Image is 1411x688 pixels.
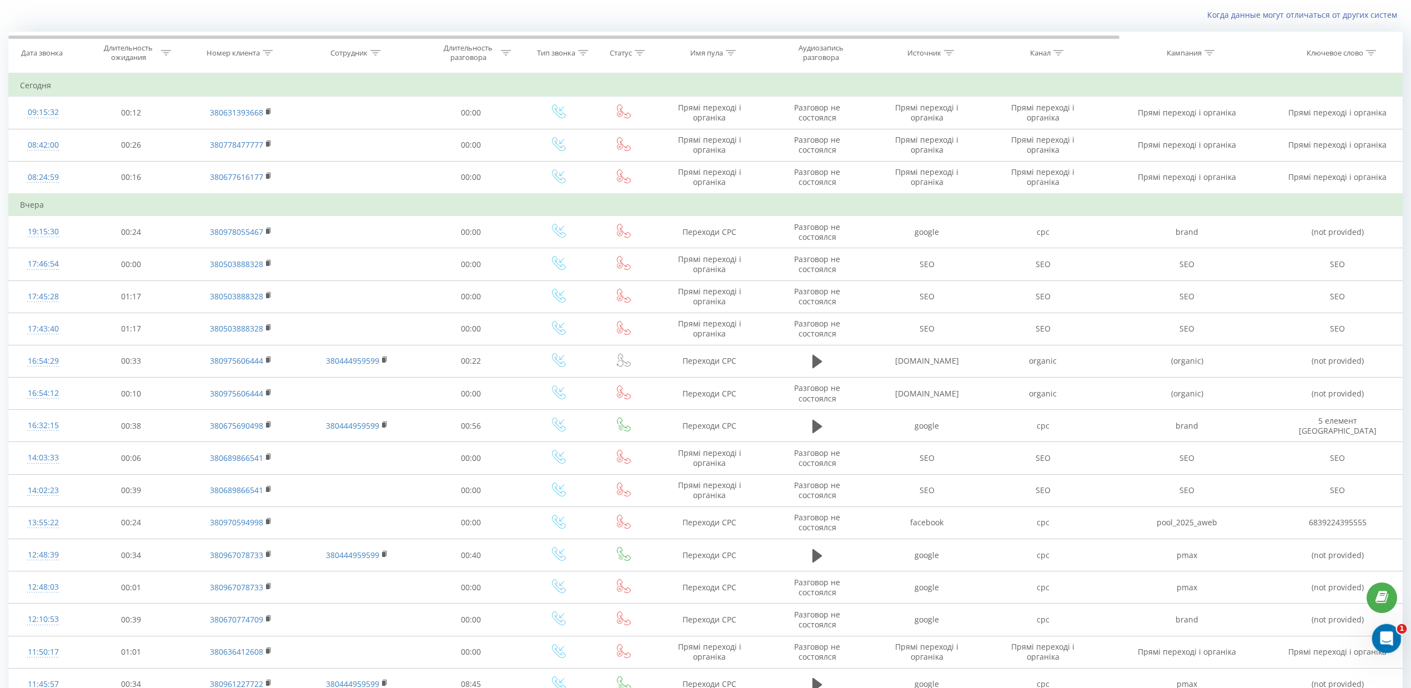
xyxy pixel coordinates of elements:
[1372,624,1402,654] iframe: Intercom live chat
[794,222,840,242] span: Разговор не состоялся
[77,604,185,636] td: 00:39
[210,453,263,463] a: 380689866541
[99,43,158,62] div: Длительность ожидания
[77,539,185,571] td: 00:34
[77,378,185,410] td: 00:10
[210,355,263,366] a: 380975606444
[77,280,185,313] td: 01:17
[417,636,525,668] td: 00:00
[417,97,525,129] td: 00:00
[794,480,840,500] span: Разговор не состоялся
[326,355,379,366] a: 380444959599
[21,48,63,58] div: Дата звонка
[654,280,765,313] td: Прямі переході і органіка
[1101,410,1273,442] td: brand
[20,544,66,566] div: 12:48:39
[985,280,1101,313] td: SEO
[417,442,525,474] td: 00:00
[417,216,525,248] td: 00:00
[210,646,263,657] a: 380636412608
[20,350,66,372] div: 16:54:29
[610,48,632,58] div: Статус
[207,48,260,58] div: Номер клиента
[417,539,525,571] td: 00:40
[20,102,66,123] div: 09:15:32
[20,512,66,534] div: 13:55:22
[417,410,525,442] td: 00:56
[869,410,985,442] td: google
[77,216,185,248] td: 00:24
[654,442,765,474] td: Прямі переході і органіка
[77,248,185,280] td: 00:00
[20,134,66,156] div: 08:42:00
[690,48,723,58] div: Имя пула
[77,345,185,377] td: 00:33
[1101,539,1273,571] td: pmax
[794,641,840,662] span: Разговор не состоялся
[1101,571,1273,604] td: pmax
[654,248,765,280] td: Прямі переході і органіка
[1273,604,1402,636] td: (not provided)
[985,313,1101,345] td: SEO
[9,74,1403,97] td: Сегодня
[985,506,1101,539] td: cpc
[417,248,525,280] td: 00:00
[417,345,525,377] td: 00:22
[20,167,66,188] div: 08:24:59
[417,161,525,194] td: 00:00
[1101,442,1273,474] td: SEO
[1273,129,1402,161] td: Прямі переході і органіка
[985,539,1101,571] td: cpc
[654,97,765,129] td: Прямі переході і органіка
[20,221,66,243] div: 19:15:30
[1273,539,1402,571] td: (not provided)
[1101,248,1273,280] td: SEO
[869,378,985,410] td: [DOMAIN_NAME]
[985,410,1101,442] td: cpc
[326,550,379,560] a: 380444959599
[1030,48,1051,58] div: Канал
[654,410,765,442] td: Переходи CPC
[210,227,263,237] a: 380978055467
[794,286,840,307] span: Разговор не состоялся
[1273,313,1402,345] td: SEO
[1101,604,1273,636] td: brand
[20,286,66,308] div: 17:45:28
[20,253,66,275] div: 17:46:54
[985,636,1101,668] td: Прямі переході і органіка
[417,378,525,410] td: 00:00
[77,129,185,161] td: 00:26
[210,485,263,495] a: 380689866541
[1101,161,1273,194] td: Прямі переході і органіка
[1167,48,1202,58] div: Кампания
[1101,506,1273,539] td: pool_2025_aweb
[210,291,263,302] a: 380503888328
[417,474,525,506] td: 00:00
[1101,129,1273,161] td: Прямі переході і органіка
[1273,216,1402,248] td: (not provided)
[654,636,765,668] td: Прямі переході і органіка
[1397,624,1407,634] span: 1
[985,442,1101,474] td: SEO
[869,345,985,377] td: [DOMAIN_NAME]
[1273,345,1402,377] td: (not provided)
[985,474,1101,506] td: SEO
[794,383,840,403] span: Разговор не состоялся
[417,280,525,313] td: 00:00
[1273,410,1402,442] td: 5 елемент [GEOGRAPHIC_DATA]
[654,378,765,410] td: Переходи CPC
[654,506,765,539] td: Переходи CPC
[869,216,985,248] td: google
[210,582,263,592] a: 380967078733
[210,139,263,150] a: 380778477777
[869,97,985,129] td: Прямі переході і органіка
[794,102,840,123] span: Разговор не состоялся
[439,43,498,62] div: Длительность разговора
[869,442,985,474] td: SEO
[330,48,368,58] div: Сотрудник
[869,506,985,539] td: facebook
[794,448,840,468] span: Разговор не состоялся
[1101,345,1273,377] td: (organic)
[654,216,765,248] td: Переходи CPC
[20,383,66,404] div: 16:54:12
